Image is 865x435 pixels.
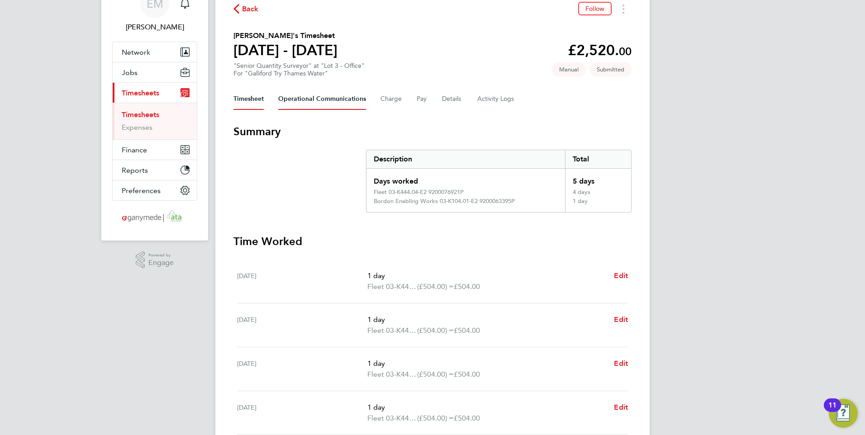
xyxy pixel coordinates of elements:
[122,110,159,119] a: Timesheets
[233,70,365,77] div: For "Galliford Try Thames Water"
[614,315,628,324] span: Edit
[367,413,417,424] span: Fleet 03-K444.04-E2 9200076921P
[614,358,628,369] a: Edit
[237,314,367,336] div: [DATE]
[122,89,159,97] span: Timesheets
[417,88,428,110] button: Pay
[122,186,161,195] span: Preferences
[367,314,607,325] p: 1 day
[122,68,138,77] span: Jobs
[614,359,628,368] span: Edit
[366,150,632,213] div: Summary
[113,42,197,62] button: Network
[367,358,607,369] p: 1 day
[589,62,632,77] span: This timesheet is Submitted.
[122,48,150,57] span: Network
[585,5,604,13] span: Follow
[454,282,480,291] span: £504.00
[380,88,402,110] button: Charge
[614,403,628,411] span: Edit
[113,160,197,180] button: Reports
[552,62,586,77] span: This timesheet was manually created.
[615,2,632,16] button: Timesheets Menu
[417,326,454,335] span: (£504.00) =
[619,45,632,58] span: 00
[374,198,515,205] div: Bordon Enabling Works 03-K104.01-E2 9200063395P
[367,369,417,380] span: Fleet 03-K444.04-E2 9200076921P
[454,370,480,378] span: £504.00
[278,88,366,110] button: Operational Communications
[113,103,197,139] div: Timesheets
[367,325,417,336] span: Fleet 03-K444.04-E2 9200076921P
[614,402,628,413] a: Edit
[148,259,174,267] span: Engage
[417,282,454,291] span: (£504.00) =
[233,124,632,139] h3: Summary
[113,62,197,82] button: Jobs
[233,30,337,41] h2: [PERSON_NAME]'s Timesheet
[454,326,480,335] span: £504.00
[829,399,858,428] button: Open Resource Center, 11 new notifications
[828,405,836,417] div: 11
[477,88,515,110] button: Activity Logs
[417,370,454,378] span: (£504.00) =
[442,88,463,110] button: Details
[367,281,417,292] span: Fleet 03-K444.04-E2 9200076921P
[417,414,454,422] span: (£504.00) =
[237,402,367,424] div: [DATE]
[122,146,147,154] span: Finance
[565,189,631,198] div: 4 days
[237,358,367,380] div: [DATE]
[113,83,197,103] button: Timesheets
[113,140,197,160] button: Finance
[614,314,628,325] a: Edit
[122,123,152,132] a: Expenses
[237,270,367,292] div: [DATE]
[233,3,259,14] button: Back
[242,4,259,14] span: Back
[366,150,565,168] div: Description
[233,234,632,249] h3: Time Worked
[112,22,197,33] span: Emma Malvenan
[233,41,337,59] h1: [DATE] - [DATE]
[614,270,628,281] a: Edit
[614,271,628,280] span: Edit
[454,414,480,422] span: £504.00
[565,169,631,189] div: 5 days
[233,62,365,77] div: "Senior Quantity Surveyor" at "Lot 3 - Office"
[565,150,631,168] div: Total
[136,251,174,269] a: Powered byEngage
[122,166,148,175] span: Reports
[366,169,565,189] div: Days worked
[374,189,464,196] div: Fleet 03-K444.04-E2 9200076921P
[233,88,264,110] button: Timesheet
[367,270,607,281] p: 1 day
[565,198,631,212] div: 1 day
[578,2,612,15] button: Follow
[119,210,190,224] img: ganymedesolutions-logo-retina.png
[367,402,607,413] p: 1 day
[148,251,174,259] span: Powered by
[112,210,197,224] a: Go to home page
[113,180,197,200] button: Preferences
[568,42,632,59] app-decimal: £2,520.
